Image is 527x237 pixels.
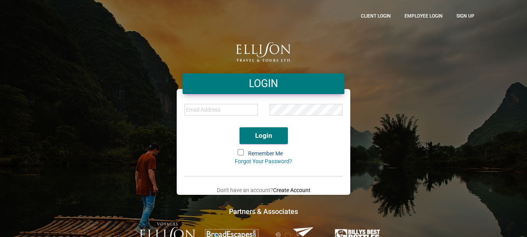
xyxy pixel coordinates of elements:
[185,185,342,195] p: Don't have an account?
[185,104,258,116] input: Email Address
[238,150,289,158] label: Remember Me
[399,6,449,26] a: Employee Login
[355,6,397,26] a: CLient Login
[451,6,480,26] a: Sign up
[236,42,291,62] img: logo.png
[273,187,311,193] a: Create Account
[188,77,339,91] h4: LOGIN
[240,127,288,144] button: Login
[235,158,292,164] a: Forgot Your Password?
[47,207,480,216] h4: Partners & Associates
